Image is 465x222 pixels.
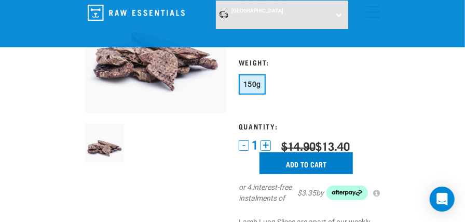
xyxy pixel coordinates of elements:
[261,140,271,151] button: +
[430,187,455,212] div: Open Intercom Messenger
[239,122,380,130] h3: Quantity:
[239,58,380,66] h3: Weight:
[239,140,249,151] button: -
[252,140,258,151] span: 1
[243,80,261,88] span: 150g
[297,188,316,199] span: $3.35
[259,152,353,174] input: Add to cart
[326,186,368,200] img: Afterpay
[88,5,185,21] img: Raw Essentials Logo
[231,8,283,14] span: [GEOGRAPHIC_DATA]
[218,10,229,19] img: van-moving.png
[239,74,266,95] button: 150g
[239,182,380,204] div: or 4 interest-free instalments of by
[281,139,350,152] div: $13.40
[85,124,124,163] img: 1303 Lamb Lung Slices 01
[281,142,316,149] strike: $14.90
